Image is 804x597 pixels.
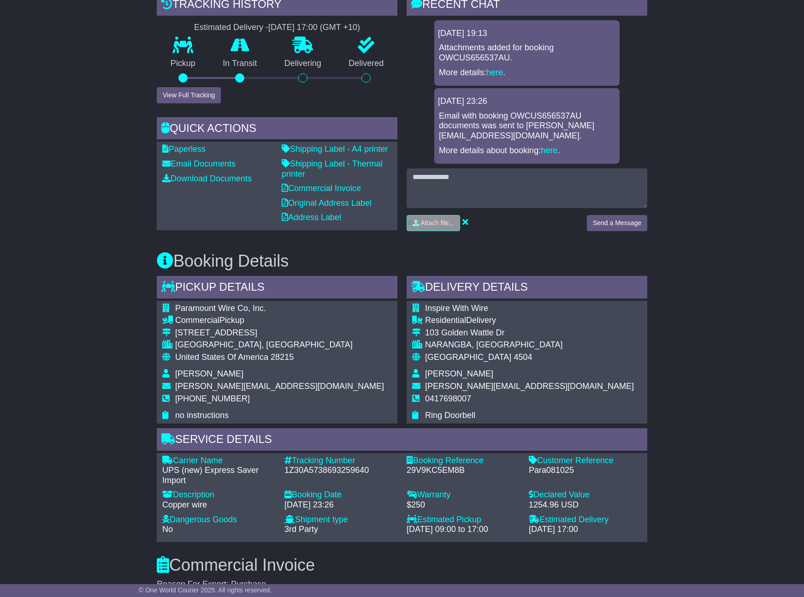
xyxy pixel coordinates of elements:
[271,59,335,69] p: Delivering
[529,456,642,466] div: Customer Reference
[268,23,360,33] div: [DATE] 17:00 (GMT +10)
[407,515,520,525] div: Estimated Pickup
[271,352,294,362] span: 28215
[425,316,634,326] div: Delivery
[157,276,397,301] div: Pickup Details
[157,428,647,453] div: Service Details
[438,96,616,107] div: [DATE] 23:26
[157,579,647,590] div: Reason For Export: Purchase
[162,525,173,534] span: No
[175,369,243,378] span: [PERSON_NAME]
[541,146,557,155] a: here
[425,328,634,338] div: 103 Golden Wattle Dr
[439,68,615,78] p: More details: .
[439,43,615,63] p: Attachments added for booking OWCUS656537AU.
[438,29,616,39] div: [DATE] 19:13
[425,340,634,350] div: NARANGBA, [GEOGRAPHIC_DATA]
[529,515,642,525] div: Estimated Delivery
[407,456,520,466] div: Booking Reference
[529,525,642,535] div: [DATE] 17:00
[175,394,250,403] span: [PHONE_NUMBER]
[175,304,266,313] span: Paramount Wire Co, Inc.
[284,515,397,525] div: Shipment type
[157,252,647,270] h3: Booking Details
[162,174,252,183] a: Download Documents
[175,411,229,420] span: no instructions
[425,304,488,313] span: Inspire With Wire
[439,111,615,141] p: Email with booking OWCUS656537AU documents was sent to [PERSON_NAME][EMAIL_ADDRESS][DOMAIN_NAME].
[282,184,361,193] a: Commercial Invoice
[282,198,372,208] a: Original Address Label
[209,59,271,69] p: In Transit
[175,316,219,325] span: Commercial
[284,525,318,534] span: 3rd Party
[162,500,275,510] div: Copper wire
[157,23,397,33] div: Estimated Delivery -
[587,215,647,231] button: Send a Message
[175,328,384,338] div: [STREET_ADDRESS]
[407,490,520,500] div: Warranty
[529,500,642,510] div: 1254.96 USD
[162,466,275,485] div: UPS (new) Express Saver Import
[157,87,221,103] button: View Full Tracking
[284,500,397,510] div: [DATE] 23:26
[175,340,384,350] div: [GEOGRAPHIC_DATA], [GEOGRAPHIC_DATA]
[514,352,532,362] span: 4504
[162,144,206,154] a: Paperless
[425,382,634,391] span: [PERSON_NAME][EMAIL_ADDRESS][DOMAIN_NAME]
[162,490,275,500] div: Description
[282,159,383,179] a: Shipping Label - Thermal printer
[407,525,520,535] div: [DATE] 09:00 to 17:00
[425,369,493,378] span: [PERSON_NAME]
[439,146,615,156] p: More details about booking: .
[282,213,341,222] a: Address Label
[425,411,475,420] span: Ring Doorbell
[284,490,397,500] div: Booking Date
[486,68,503,77] a: here
[157,556,647,574] h3: Commercial Invoice
[175,382,384,391] span: [PERSON_NAME][EMAIL_ADDRESS][DOMAIN_NAME]
[284,456,397,466] div: Tracking Number
[425,352,511,362] span: [GEOGRAPHIC_DATA]
[162,515,275,525] div: Dangerous Goods
[175,316,384,326] div: Pickup
[175,352,268,362] span: United States Of America
[139,586,272,594] span: © One World Courier 2025. All rights reserved.
[162,159,236,168] a: Email Documents
[407,500,520,510] div: $250
[425,316,466,325] span: Residential
[157,59,209,69] p: Pickup
[425,394,471,403] span: 0417698007
[407,276,647,301] div: Delivery Details
[335,59,398,69] p: Delivered
[282,144,388,154] a: Shipping Label - A4 printer
[162,456,275,466] div: Carrier Name
[157,117,397,142] div: Quick Actions
[284,466,397,476] div: 1Z30A5738693259640
[529,466,642,476] div: Para081025
[529,490,642,500] div: Declared Value
[407,466,520,476] div: 29V9KC5EM8B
